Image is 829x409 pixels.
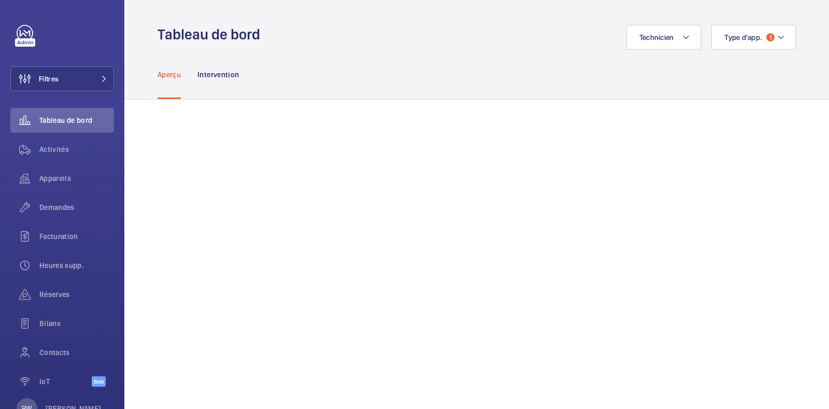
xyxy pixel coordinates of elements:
[92,376,106,387] span: Beta
[10,66,114,91] button: Filtres
[197,69,239,80] p: Intervention
[158,25,266,44] h1: Tableau de bord
[39,231,114,242] span: Facturation
[724,33,762,41] span: Type d'app.
[39,202,114,213] span: Demandes
[39,376,92,387] span: IoT
[39,144,114,154] span: Activités
[626,25,702,50] button: Technicien
[39,173,114,184] span: Appareils
[39,74,59,84] span: Filtres
[39,318,114,329] span: Bilans
[39,289,114,300] span: Réserves
[766,33,775,41] span: 1
[39,115,114,125] span: Tableau de bord
[39,260,114,271] span: Heures supp.
[39,347,114,358] span: Contacts
[711,25,796,50] button: Type d'app.1
[158,69,181,80] p: Aperçu
[639,33,674,41] span: Technicien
